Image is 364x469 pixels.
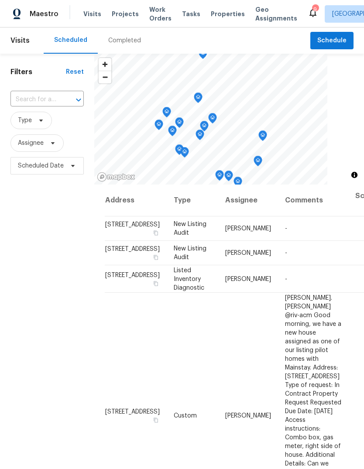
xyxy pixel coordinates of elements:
div: Map marker [155,120,163,133]
span: Projects [112,10,139,18]
th: Address [105,185,167,216]
span: Listed Inventory Diagnostic [174,267,204,291]
div: Map marker [254,156,262,169]
span: [STREET_ADDRESS] [105,272,160,278]
div: Map marker [180,147,189,161]
span: Toggle attribution [352,170,357,180]
h1: Filters [10,68,66,76]
div: Map marker [258,130,267,144]
button: Open [72,94,85,106]
button: Copy Address [152,253,160,261]
a: Mapbox homepage [97,172,135,182]
span: Schedule [317,35,347,46]
button: Zoom in [99,58,111,71]
button: Copy Address [152,229,160,237]
input: Search for an address... [10,93,59,106]
span: Visits [83,10,101,18]
span: Assignee [18,139,44,147]
span: New Listing Audit [174,221,206,236]
span: [STREET_ADDRESS] [105,408,160,414]
div: Reset [66,68,84,76]
span: [PERSON_NAME] [225,412,271,418]
div: Map marker [196,130,204,143]
span: Geo Assignments [255,5,297,23]
div: Completed [108,36,141,45]
button: Zoom out [99,71,111,83]
span: Type [18,116,32,125]
div: Map marker [162,107,171,120]
button: Schedule [310,32,354,50]
span: [PERSON_NAME] [225,250,271,256]
span: New Listing Audit [174,246,206,260]
div: Map marker [194,92,203,106]
span: - [285,276,287,282]
span: Visits [10,31,30,50]
span: - [285,226,287,232]
div: Map marker [215,170,224,184]
div: Map marker [224,171,233,184]
th: Assignee [218,185,278,216]
span: Scheduled Date [18,161,64,170]
div: Map marker [200,121,209,134]
span: Work Orders [149,5,172,23]
div: Map marker [234,177,242,190]
div: Map marker [199,48,207,62]
span: [PERSON_NAME] [225,276,271,282]
div: Map marker [175,117,184,131]
div: Map marker [175,144,184,158]
th: Type [167,185,218,216]
div: Map marker [168,126,177,139]
span: [PERSON_NAME] [225,226,271,232]
span: Custom [174,412,197,418]
div: Map marker [208,113,217,127]
div: 9 [312,5,318,14]
span: - [285,250,287,256]
button: Copy Address [152,416,160,424]
span: Maestro [30,10,58,18]
th: Comments [278,185,348,216]
span: Tasks [182,11,200,17]
canvas: Map [94,54,327,185]
button: Toggle attribution [349,170,360,180]
button: Copy Address [152,279,160,287]
span: [STREET_ADDRESS] [105,246,160,252]
div: Scheduled [54,36,87,45]
span: Properties [211,10,245,18]
span: [STREET_ADDRESS] [105,222,160,228]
